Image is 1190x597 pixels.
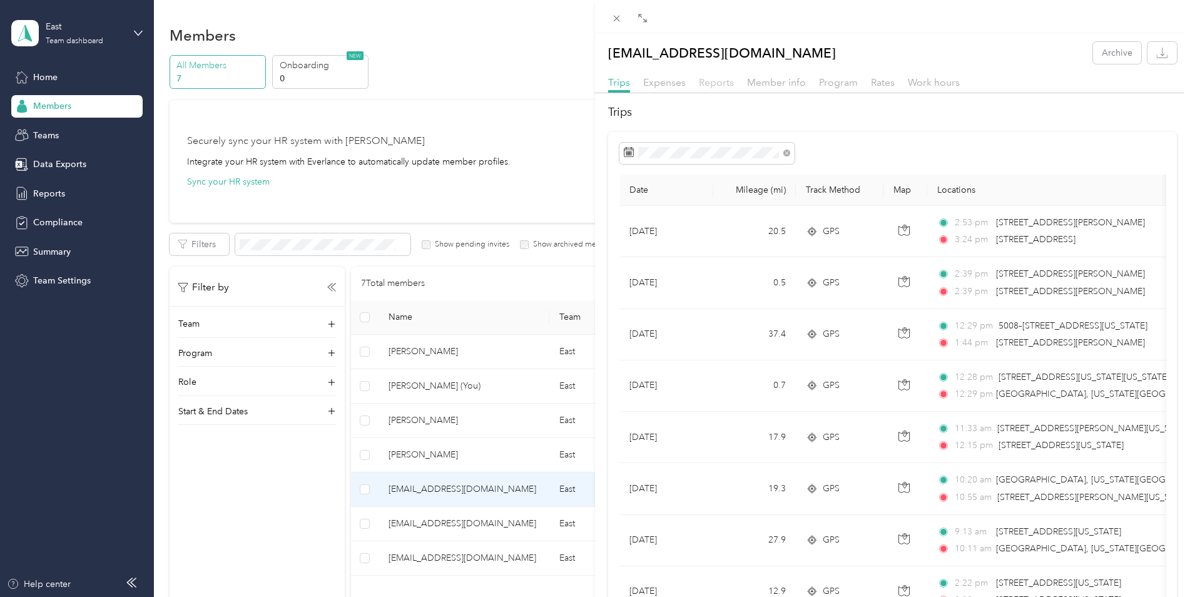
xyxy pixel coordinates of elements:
[955,387,990,401] span: 12:29 pm
[908,76,960,88] span: Work hours
[699,76,734,88] span: Reports
[608,76,630,88] span: Trips
[883,175,927,206] th: Map
[871,76,895,88] span: Rates
[713,206,796,257] td: 20.5
[955,542,990,556] span: 10:11 am
[823,482,840,496] span: GPS
[643,76,686,88] span: Expenses
[996,268,1145,279] span: [STREET_ADDRESS][PERSON_NAME]
[999,440,1124,451] span: [STREET_ADDRESS][US_STATE]
[955,319,993,333] span: 12:29 pm
[713,412,796,463] td: 17.9
[823,327,840,341] span: GPS
[996,217,1145,228] span: [STREET_ADDRESS][PERSON_NAME]
[819,76,858,88] span: Program
[996,234,1076,245] span: [STREET_ADDRESS]
[955,216,990,230] span: 2:53 pm
[713,257,796,309] td: 0.5
[619,257,713,309] td: [DATE]
[619,175,713,206] th: Date
[823,533,840,547] span: GPS
[955,370,993,384] span: 12:28 pm
[619,206,713,257] td: [DATE]
[955,576,990,590] span: 2:22 pm
[955,439,993,452] span: 12:15 pm
[747,76,806,88] span: Member info
[713,515,796,566] td: 27.9
[999,320,1147,331] span: 5008–[STREET_ADDRESS][US_STATE]
[619,412,713,463] td: [DATE]
[713,360,796,412] td: 0.7
[996,578,1121,588] span: [STREET_ADDRESS][US_STATE]
[619,309,713,360] td: [DATE]
[713,309,796,360] td: 37.4
[955,285,990,298] span: 2:39 pm
[996,286,1145,297] span: [STREET_ADDRESS][PERSON_NAME]
[823,379,840,392] span: GPS
[955,491,992,504] span: 10:55 am
[955,267,990,281] span: 2:39 pm
[996,337,1145,348] span: [STREET_ADDRESS][PERSON_NAME]
[608,104,1177,121] h2: Trips
[619,515,713,566] td: [DATE]
[823,431,840,444] span: GPS
[796,175,883,206] th: Track Method
[823,225,840,238] span: GPS
[955,525,990,539] span: 9:13 am
[999,372,1169,382] span: [STREET_ADDRESS][US_STATE][US_STATE]
[713,463,796,514] td: 19.3
[955,422,992,436] span: 11:33 am
[713,175,796,206] th: Mileage (mi)
[619,360,713,412] td: [DATE]
[608,42,836,64] p: [EMAIL_ADDRESS][DOMAIN_NAME]
[619,463,713,514] td: [DATE]
[955,473,990,487] span: 10:20 am
[955,233,990,247] span: 3:24 pm
[823,276,840,290] span: GPS
[1093,42,1141,64] button: Archive
[1120,527,1190,597] iframe: Everlance-gr Chat Button Frame
[996,526,1121,537] span: [STREET_ADDRESS][US_STATE]
[955,336,990,350] span: 1:44 pm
